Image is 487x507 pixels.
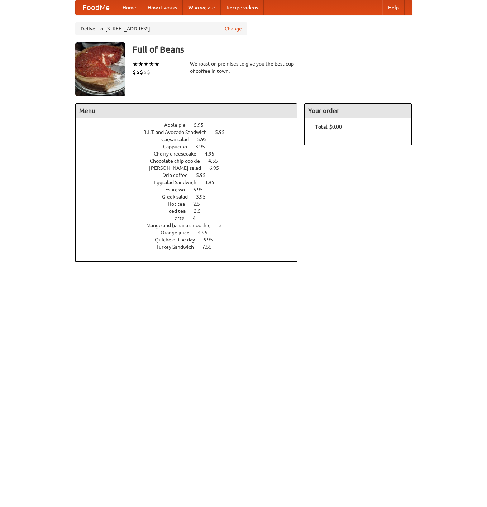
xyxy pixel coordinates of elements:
span: Apple pie [164,122,193,128]
a: Chocolate chip cookie 4.55 [150,158,231,164]
li: $ [136,68,140,76]
h4: Menu [76,104,297,118]
a: Help [382,0,405,15]
img: angular.jpg [75,42,125,96]
a: Espresso 6.95 [165,187,216,192]
span: 7.55 [202,244,219,250]
a: Cappucino 3.95 [163,144,218,149]
span: 4.95 [205,151,221,157]
a: Greek salad 3.95 [162,194,219,200]
li: ★ [143,60,149,68]
span: Iced tea [167,208,193,214]
span: Drip coffee [162,172,195,178]
li: $ [147,68,151,76]
li: ★ [133,60,138,68]
a: Change [225,25,242,32]
a: Quiche of the day 6.95 [155,237,226,243]
span: 4 [193,215,203,221]
div: We roast on premises to give you the best cup of coffee in town. [190,60,297,75]
span: Chocolate chip cookie [150,158,207,164]
a: Hot tea 2.5 [168,201,213,207]
a: [PERSON_NAME] salad 6.95 [149,165,232,171]
li: ★ [138,60,143,68]
span: 4.55 [208,158,225,164]
span: Greek salad [162,194,195,200]
span: Turkey Sandwich [156,244,201,250]
span: B.L.T. and Avocado Sandwich [143,129,214,135]
a: Cherry cheesecake 4.95 [154,151,228,157]
span: 3.95 [195,144,212,149]
span: 2.5 [194,208,208,214]
a: Recipe videos [221,0,264,15]
a: Drip coffee 5.95 [162,172,219,178]
span: 2.5 [193,201,207,207]
span: 5.95 [196,172,213,178]
span: 3.95 [196,194,213,200]
span: Cherry cheesecake [154,151,204,157]
a: Latte 4 [172,215,209,221]
span: Espresso [165,187,192,192]
li: $ [133,68,136,76]
li: $ [143,68,147,76]
li: ★ [154,60,159,68]
span: 4.95 [198,230,215,235]
span: Hot tea [168,201,192,207]
li: ★ [149,60,154,68]
div: Deliver to: [STREET_ADDRESS] [75,22,247,35]
a: Iced tea 2.5 [167,208,214,214]
h4: Your order [305,104,411,118]
span: [PERSON_NAME] salad [149,165,208,171]
li: $ [140,68,143,76]
b: Total: $0.00 [315,124,342,130]
a: Caesar salad 5.95 [161,137,220,142]
a: Mango and banana smoothie 3 [146,223,235,228]
h3: Full of Beans [133,42,412,57]
span: 6.95 [209,165,226,171]
span: 6.95 [193,187,210,192]
a: B.L.T. and Avocado Sandwich 5.95 [143,129,238,135]
span: 5.95 [215,129,232,135]
span: Quiche of the day [155,237,202,243]
span: 3.95 [205,180,221,185]
span: Latte [172,215,192,221]
span: 5.95 [197,137,214,142]
span: Eggsalad Sandwich [154,180,204,185]
span: Mango and banana smoothie [146,223,218,228]
a: Who we are [183,0,221,15]
span: Orange juice [161,230,197,235]
span: Caesar salad [161,137,196,142]
span: Cappucino [163,144,194,149]
a: Home [117,0,142,15]
span: 5.95 [194,122,211,128]
a: FoodMe [76,0,117,15]
a: Orange juice 4.95 [161,230,221,235]
span: 3 [219,223,229,228]
span: 6.95 [203,237,220,243]
a: Apple pie 5.95 [164,122,217,128]
a: Turkey Sandwich 7.55 [156,244,225,250]
a: Eggsalad Sandwich 3.95 [154,180,228,185]
a: How it works [142,0,183,15]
